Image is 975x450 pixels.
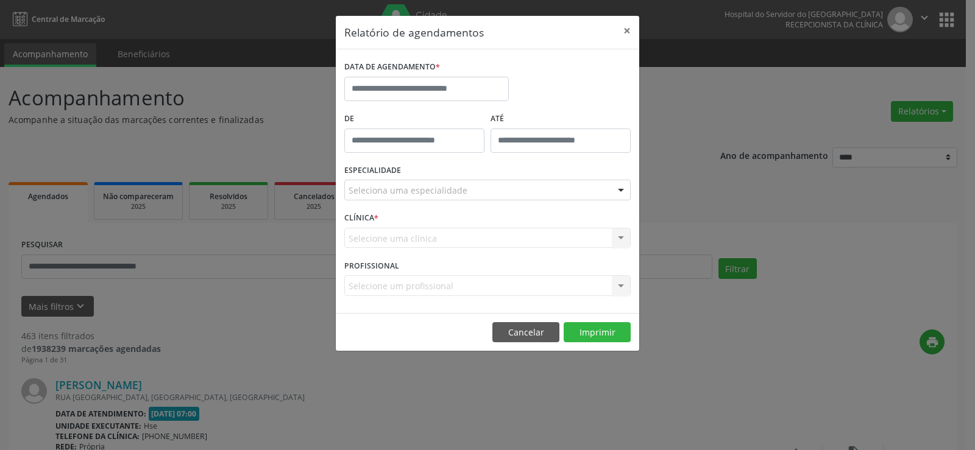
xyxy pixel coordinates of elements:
button: Imprimir [564,322,631,343]
label: ATÉ [491,110,631,128]
span: Seleciona uma especialidade [349,184,467,197]
label: De [344,110,484,128]
h5: Relatório de agendamentos [344,24,484,40]
button: Close [615,16,639,46]
button: Cancelar [492,322,559,343]
label: CLÍNICA [344,209,378,228]
label: PROFISSIONAL [344,256,399,275]
label: ESPECIALIDADE [344,161,401,180]
label: DATA DE AGENDAMENTO [344,58,440,77]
